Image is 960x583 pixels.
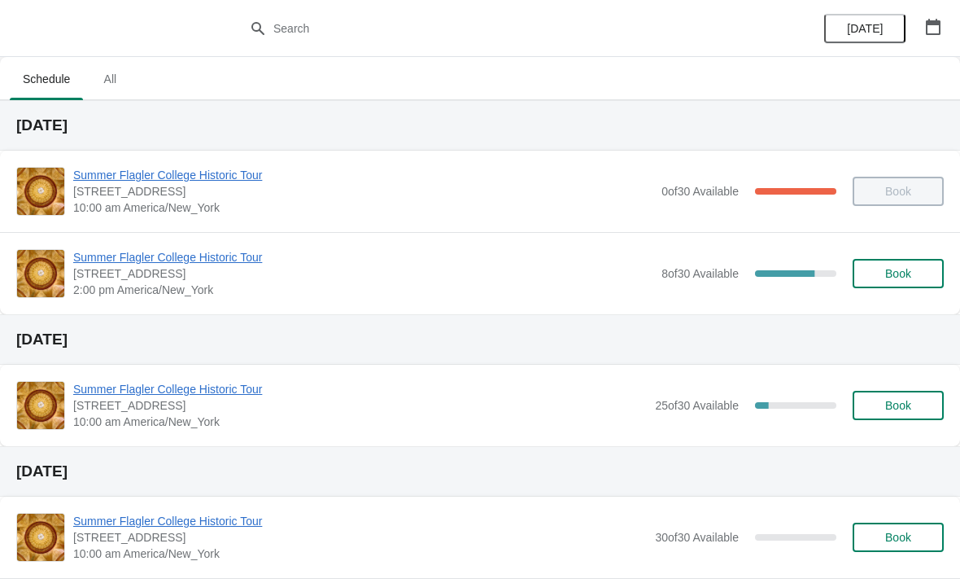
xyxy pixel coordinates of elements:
span: [STREET_ADDRESS] [73,529,647,546]
span: [DATE] [847,22,883,35]
h2: [DATE] [16,331,944,348]
span: Book [885,399,911,412]
input: Search [273,14,720,43]
span: 10:00 am America/New_York [73,546,647,562]
button: Book [853,523,944,552]
span: Summer Flagler College Historic Tour [73,167,653,183]
h2: [DATE] [16,117,944,134]
span: Summer Flagler College Historic Tour [73,513,647,529]
span: 30 of 30 Available [655,531,739,544]
span: 0 of 30 Available [661,185,739,198]
span: 25 of 30 Available [655,399,739,412]
span: 10:00 am America/New_York [73,414,647,430]
button: [DATE] [824,14,905,43]
img: Summer Flagler College Historic Tour | 74 King Street, St. Augustine, FL, USA | 10:00 am America/... [17,168,64,215]
img: Summer Flagler College Historic Tour | 74 King Street, St. Augustine, FL, USA | 2:00 pm America/N... [17,250,64,297]
span: Book [885,267,911,280]
button: Book [853,391,944,420]
span: Summer Flagler College Historic Tour [73,249,653,265]
h2: [DATE] [16,463,944,480]
span: Book [885,531,911,544]
span: 10:00 am America/New_York [73,199,653,216]
span: All [89,64,130,94]
img: Summer Flagler College Historic Tour | 74 King Street, St. Augustine, FL, USA | 10:00 am America/... [17,514,64,561]
span: 8 of 30 Available [661,267,739,280]
img: Summer Flagler College Historic Tour | 74 King Street, St. Augustine, FL, USA | 10:00 am America/... [17,382,64,429]
span: [STREET_ADDRESS] [73,183,653,199]
span: 2:00 pm America/New_York [73,282,653,298]
span: Summer Flagler College Historic Tour [73,381,647,397]
span: [STREET_ADDRESS] [73,265,653,282]
span: [STREET_ADDRESS] [73,397,647,414]
span: Schedule [10,64,83,94]
button: Book [853,259,944,288]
